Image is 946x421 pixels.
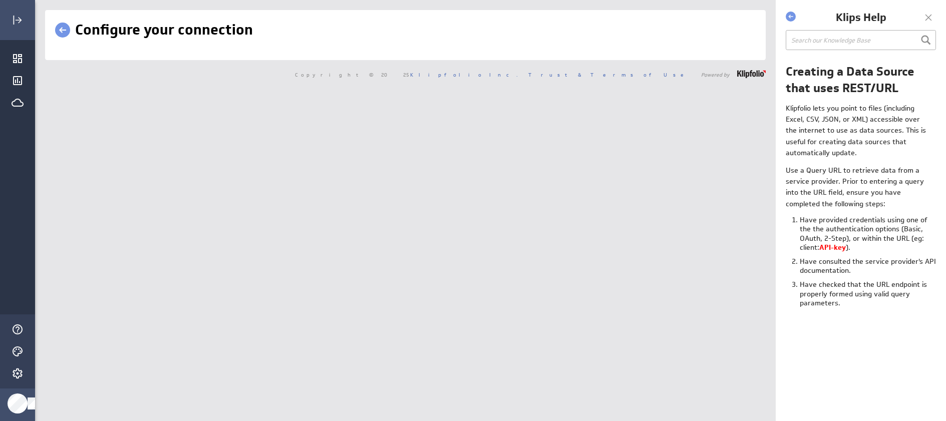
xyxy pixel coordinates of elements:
[786,165,930,210] p: Use a Query URL to retrieve data from a service provider. Prior to entering a query into the URL ...
[800,215,936,257] li: Have provided credentials using one of the the authentication options (Basic, OAuth, 2-Step), or ...
[12,345,24,357] svg: Themes
[819,243,846,252] b: API-key
[800,257,936,280] li: Have consulted the service provider's API documentation.
[528,71,691,78] a: Trust & Terms of Use
[701,72,730,77] span: Powered by
[75,20,253,40] h1: Configure your connection
[737,70,766,78] img: logo-footer.png
[798,10,923,25] h1: Klips Help
[12,367,24,379] svg: Account and settings
[410,71,518,78] a: Klipfolio Inc.
[786,30,936,50] input: Search our Knowledge Base
[786,63,936,97] h1: Creating a Data Source that uses REST/URL
[786,103,930,159] p: Klipfolio lets you point to files (including Excel, CSV, JSON, or XML) accessible over the intern...
[9,12,26,29] div: Expand
[9,321,26,338] div: Help
[9,365,26,382] div: Account and settings
[800,280,936,312] li: Have checked that the URL endpoint is properly formed using valid query parameters.
[295,72,518,77] span: Copyright © 2025
[9,343,26,360] div: Themes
